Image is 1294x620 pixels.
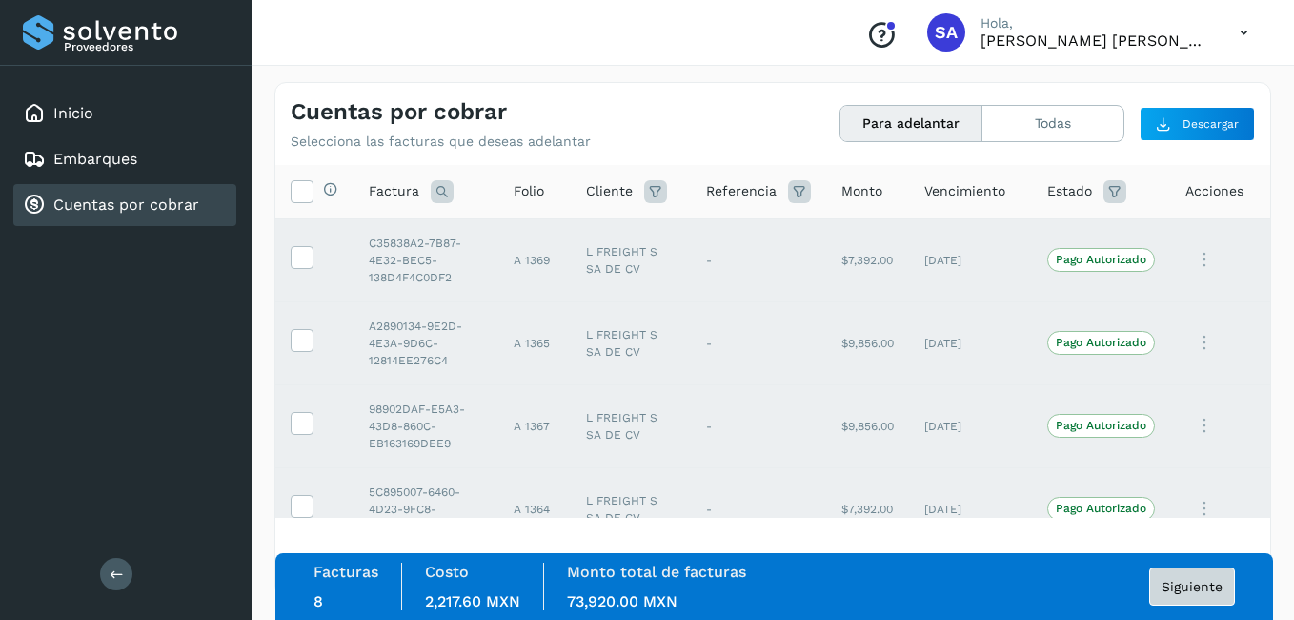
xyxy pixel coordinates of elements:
p: Pago Autorizado [1056,502,1146,515]
td: - [691,467,826,550]
td: A 1364 [498,467,571,550]
div: Embarques [13,138,236,180]
td: L FREIGHT S SA DE CV [571,218,691,301]
td: - [691,384,826,467]
td: [DATE] [909,384,1032,467]
td: [DATE] [909,467,1032,550]
label: Monto total de facturas [567,563,746,581]
p: Pago Autorizado [1056,253,1146,266]
span: Siguiente [1162,580,1223,593]
td: [DATE] [909,301,1032,384]
td: C35838A2-7B87-4E32-BEC5-138D4F4C0DF2 [354,218,498,301]
td: - [691,218,826,301]
h4: Cuentas por cobrar [291,98,507,126]
a: Inicio [53,104,93,122]
td: 5C895007-6460-4D23-9FC8-884BFB62AD3D [354,467,498,550]
span: 8 [313,592,323,610]
td: A 1367 [498,384,571,467]
p: Saul Armando Palacios Martinez [981,31,1209,50]
p: Selecciona las facturas que deseas adelantar [291,134,591,150]
p: Pago Autorizado [1056,336,1146,349]
div: Inicio [13,93,236,134]
td: L FREIGHT S SA DE CV [571,384,691,467]
button: Descargar [1140,107,1255,141]
td: A 1365 [498,301,571,384]
span: Vencimiento [924,181,1005,201]
button: Para adelantar [840,106,982,141]
p: Proveedores [64,40,229,53]
td: $7,392.00 [826,218,909,301]
td: $9,856.00 [826,384,909,467]
button: Siguiente [1149,568,1235,606]
td: $9,856.00 [826,301,909,384]
span: Referencia [706,181,777,201]
span: 73,920.00 MXN [567,592,677,610]
span: Descargar [1183,115,1239,133]
td: A2890134-9E2D-4E3A-9D6C-12814EE276C4 [354,301,498,384]
td: 98902DAF-E5A3-43D8-860C-EB163169DEE9 [354,384,498,467]
label: Costo [425,563,469,581]
p: Pago Autorizado [1056,419,1146,432]
span: 2,217.60 MXN [425,592,520,610]
td: - [691,301,826,384]
span: Estado [1047,181,1092,201]
a: Embarques [53,150,137,168]
td: A 1369 [498,218,571,301]
a: Cuentas por cobrar [53,196,199,214]
span: Factura [369,181,419,201]
label: Facturas [313,563,378,581]
span: Monto [841,181,882,201]
span: Cliente [586,181,633,201]
span: Acciones [1185,181,1243,201]
p: Hola, [981,15,1209,31]
button: Todas [982,106,1123,141]
td: L FREIGHT S SA DE CV [571,301,691,384]
span: Folio [514,181,544,201]
div: Cuentas por cobrar [13,184,236,226]
td: $7,392.00 [826,467,909,550]
td: L FREIGHT S SA DE CV [571,467,691,550]
td: [DATE] [909,218,1032,301]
